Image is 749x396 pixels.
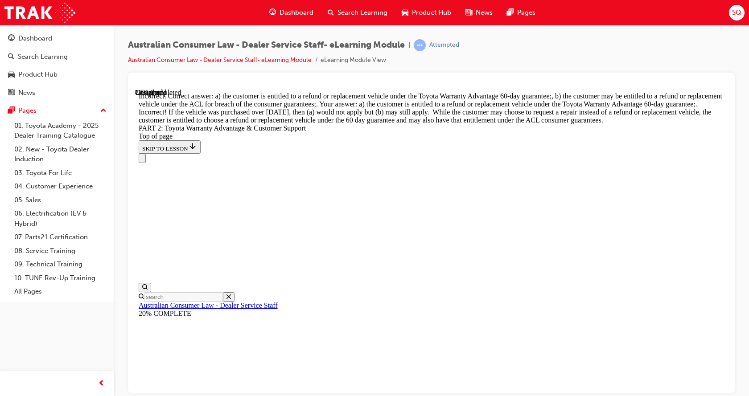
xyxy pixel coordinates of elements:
a: 05. Sales [11,193,110,207]
li: eLearning Module View [321,55,386,65]
span: guage-icon [269,7,276,18]
span: guage-icon [8,35,15,43]
span: | [408,40,410,50]
div: Pages [18,106,37,116]
span: up-icon [100,105,107,117]
button: Pages [4,102,110,119]
button: SQ [729,5,745,20]
span: Product Hub [412,8,451,18]
a: 09. Technical Training [11,257,110,271]
span: pages-icon [8,107,15,115]
a: 08. Service Training [11,244,110,258]
a: 01. Toyota Academy - 2025 Dealer Training Catalogue [11,119,110,143]
a: 03. Toyota For Life [11,166,110,180]
button: Close search menu [88,204,99,213]
a: 06. Electrification (EV & Hybrid) [11,207,110,230]
div: Top of page [4,44,589,52]
span: learningRecordVerb_ATTEMPT-icon [414,39,426,51]
a: 07. Parts21 Certification [11,230,110,244]
a: Australian Consumer Law - Dealer Service Staff- eLearning Module [128,56,312,64]
span: car-icon [8,71,15,79]
a: guage-iconDashboard [262,4,321,22]
img: Trak [4,3,75,23]
button: DashboardSearch LearningProduct HubNews [4,29,110,102]
span: News [476,8,493,18]
span: car-icon [402,7,408,18]
span: pages-icon [507,7,514,18]
a: Dashboard [4,30,110,47]
a: news-iconNews [458,4,500,22]
a: All Pages [11,285,110,298]
a: 10. TUNE Rev-Up Training [11,271,110,285]
input: Search [9,204,88,213]
a: search-iconSearch Learning [321,4,395,22]
a: Australian Consumer Law - Dealer Service Staff [4,213,143,220]
span: SKIP TO LESSON [7,57,62,63]
a: 04. Customer Experience [11,180,110,193]
span: prev-icon [98,378,105,389]
div: Incorrect. Correct answer: a) the customer is entitled to a refund or replacement vehicle under t... [4,4,589,36]
span: Dashboard [280,8,313,18]
div: Attempted [429,41,459,49]
button: Open search menu [4,194,16,204]
a: Search Learning [4,49,110,65]
div: Search Learning [18,52,68,62]
span: Pages [517,8,535,18]
a: car-iconProduct Hub [395,4,458,22]
span: search-icon [328,7,334,18]
span: SQ [732,8,741,18]
span: Australian Consumer Law - Dealer Service Staff- eLearning Module [128,40,405,50]
span: news-icon [8,89,15,97]
div: Product Hub [18,69,58,80]
div: 20% COMPLETE [4,221,589,229]
span: news-icon [465,7,472,18]
button: Close navigation menu [4,65,11,74]
div: News [18,88,35,98]
span: Search Learning [337,8,387,18]
span: search-icon [8,53,14,61]
div: PART 2: Toyota Warranty Advantage & Customer Support [4,36,589,44]
a: News [4,85,110,101]
a: 02. New - Toyota Dealer Induction [11,143,110,166]
div: Dashboard [18,33,52,44]
button: SKIP TO LESSON [4,52,66,65]
a: pages-iconPages [500,4,543,22]
a: Product Hub [4,66,110,83]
